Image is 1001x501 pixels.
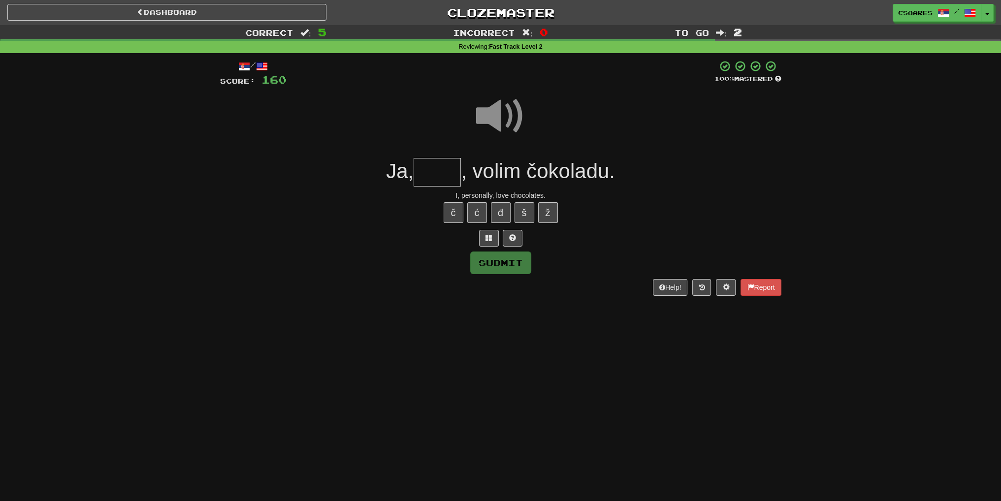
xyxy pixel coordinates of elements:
span: To go [675,28,709,37]
button: Round history (alt+y) [692,279,711,296]
div: Mastered [714,75,781,84]
strong: Fast Track Level 2 [489,43,543,50]
span: : [522,29,533,37]
span: Score: [220,77,256,85]
span: CSoares [898,8,933,17]
div: I, personally, love chocolates. [220,190,781,200]
span: 2 [734,26,742,38]
div: / [220,60,287,72]
span: / [954,8,959,15]
button: ž [538,202,558,223]
span: : [300,29,311,37]
span: Correct [245,28,293,37]
button: Report [741,279,781,296]
button: Switch sentence to multiple choice alt+p [479,230,499,247]
span: 100 % [714,75,734,83]
span: 0 [540,26,548,38]
span: 160 [261,73,287,86]
button: đ [491,202,511,223]
span: Ja, [386,159,414,183]
button: Help! [653,279,688,296]
a: Dashboard [7,4,326,21]
button: č [444,202,463,223]
button: š [515,202,534,223]
span: Incorrect [453,28,515,37]
span: 5 [318,26,326,38]
a: CSoares / [893,4,981,22]
span: : [716,29,727,37]
button: Submit [470,251,531,274]
a: Clozemaster [341,4,660,21]
span: , volim čokoladu. [461,159,615,183]
button: Single letter hint - you only get 1 per sentence and score half the points! alt+h [503,230,522,247]
button: ć [467,202,487,223]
